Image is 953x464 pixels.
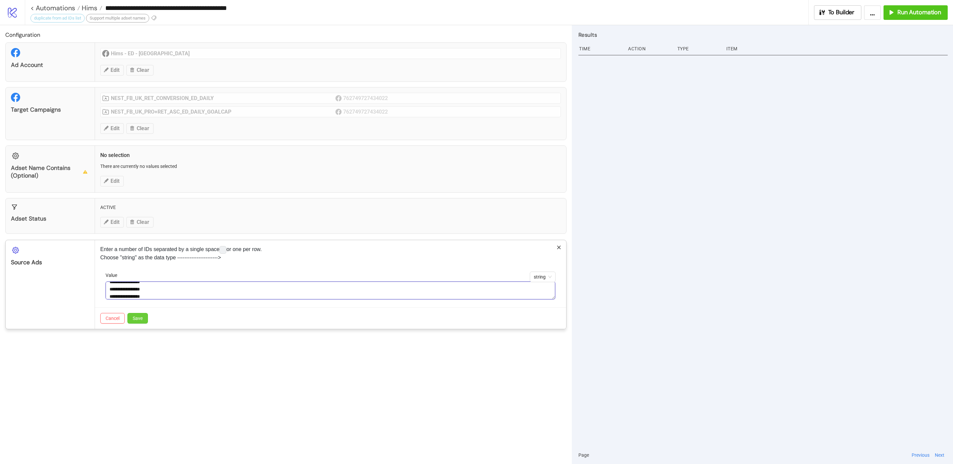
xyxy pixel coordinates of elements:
button: Cancel [100,313,125,324]
span: Page [578,451,589,459]
label: Value [106,272,121,279]
button: Next [933,451,946,459]
span: string [534,272,552,282]
div: duplicate from ad IDs list [30,14,85,23]
button: To Builder [814,5,862,20]
div: Time [578,42,623,55]
div: Item [726,42,948,55]
a: < Automations [30,5,80,11]
span: Cancel [106,316,119,321]
span: close [557,245,561,250]
div: Action [627,42,672,55]
h2: Configuration [5,30,567,39]
button: ... [864,5,881,20]
button: Run Automation [884,5,948,20]
p: Enter a number of IDs separated by a single space or one per row. Choose "string" as the data typ... [100,245,561,261]
button: Previous [910,451,931,459]
div: Support multiple adset names [86,14,149,23]
span: Save [133,316,143,321]
div: Type [677,42,721,55]
textarea: Value [106,282,555,300]
div: Source Ads [11,259,89,266]
a: Hims [80,5,102,11]
button: Save [127,313,148,324]
h2: Results [578,30,948,39]
span: Run Automation [897,9,941,16]
span: To Builder [828,9,855,16]
span: Hims [80,4,97,12]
